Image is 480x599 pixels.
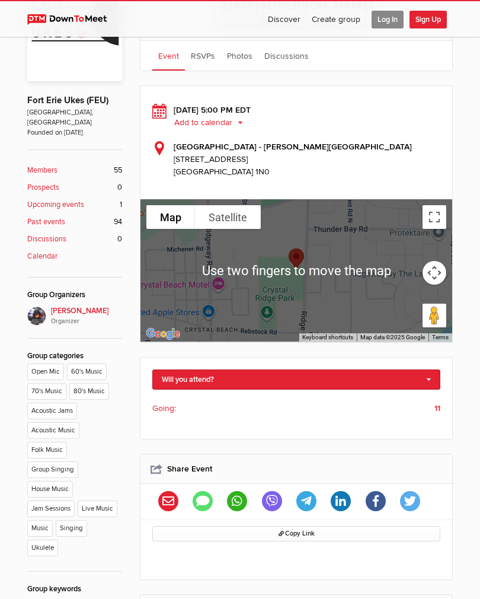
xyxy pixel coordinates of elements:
span: [GEOGRAPHIC_DATA] 1N0 [174,167,270,177]
a: Photos [221,41,258,71]
button: Add to calendar [174,117,252,128]
span: Founded on [DATE] [27,128,122,138]
b: Prospects [27,182,59,193]
b: Past events [27,216,65,228]
div: [DATE] 5:00 PM EDT [152,104,440,129]
div: Group Organizers [27,289,122,301]
span: [STREET_ADDRESS] [174,153,440,165]
a: Past events 94 [27,216,122,228]
a: Terms (opens in new tab) [432,334,449,340]
a: Create group [306,1,366,37]
span: [GEOGRAPHIC_DATA], [GEOGRAPHIC_DATA] [27,107,122,128]
span: 0 [117,234,122,245]
span: Map data ©2025 Google [360,334,425,340]
span: 55 [114,165,122,176]
span: 94 [114,216,122,228]
img: DownToMeet [27,14,118,25]
b: Members [27,165,57,176]
button: Copy Link [152,526,440,541]
button: Show street map [146,205,195,229]
button: Drag Pegman onto the map to open Street View [423,304,446,327]
span: 0 [117,182,122,193]
img: Google [143,326,183,342]
div: Group keywords [27,584,122,595]
b: [GEOGRAPHIC_DATA] - [PERSON_NAME][GEOGRAPHIC_DATA] [174,142,412,152]
a: RSVPs [185,41,221,71]
button: Keyboard shortcuts [302,333,353,342]
a: Upcoming events 1 [27,199,122,211]
a: Discover [263,1,306,37]
button: Show satellite imagery [195,205,261,229]
span: Sign Up [409,11,447,28]
a: Sign Up [409,1,452,37]
span: Copy Link [279,530,315,537]
a: Prospects 0 [27,182,122,193]
h2: Share Event [149,454,443,483]
span: Going: [152,402,176,415]
a: Will you attend? [152,369,440,390]
span: 1 [120,199,122,211]
span: [PERSON_NAME] [51,305,122,326]
img: Elaine [27,307,46,326]
a: [PERSON_NAME]Organizer [27,307,122,326]
i: Organizer [51,317,122,326]
b: Upcoming events [27,199,84,211]
a: Calendar [27,251,122,262]
a: Discussions 0 [27,234,122,245]
button: Map camera controls [423,261,446,285]
a: Discussions [258,41,315,71]
a: Members 55 [27,165,122,176]
button: Toggle fullscreen view [423,205,446,229]
b: 11 [434,402,440,415]
a: Fort Erie Ukes (FEU) [27,95,108,106]
a: Open this area in Google Maps (opens a new window) [143,326,183,342]
b: Calendar [27,251,57,262]
div: Group categories [27,351,122,362]
b: Discussions [27,234,66,245]
a: Event [152,41,185,71]
span: Log In [372,11,404,28]
a: Log In [366,1,409,37]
